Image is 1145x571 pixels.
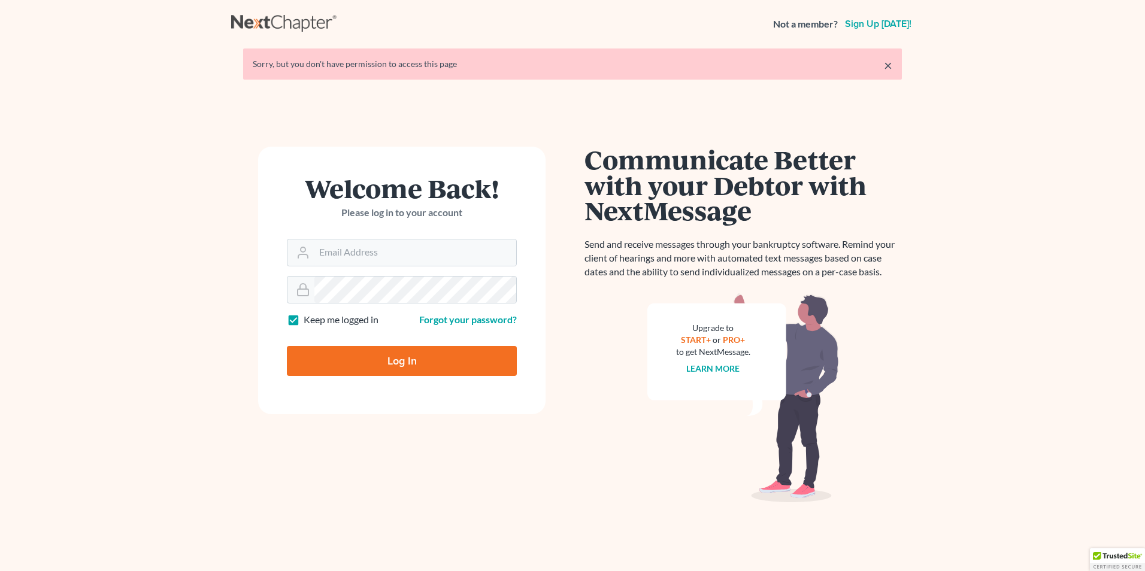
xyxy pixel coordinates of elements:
a: Sign up [DATE]! [843,19,914,29]
a: Forgot your password? [419,314,517,325]
div: TrustedSite Certified [1090,548,1145,571]
h1: Communicate Better with your Debtor with NextMessage [584,147,902,223]
a: Learn more [687,363,740,373]
p: Send and receive messages through your bankruptcy software. Remind your client of hearings and mo... [584,238,902,279]
h1: Welcome Back! [287,175,517,201]
label: Keep me logged in [304,313,378,327]
div: to get NextMessage. [676,346,750,358]
a: PRO+ [723,335,746,345]
strong: Not a member? [773,17,838,31]
a: START+ [681,335,711,345]
span: or [713,335,722,345]
div: Upgrade to [676,322,750,334]
input: Log In [287,346,517,376]
img: nextmessage_bg-59042aed3d76b12b5cd301f8e5b87938c9018125f34e5fa2b7a6b67550977c72.svg [647,293,839,503]
input: Email Address [314,239,516,266]
p: Please log in to your account [287,206,517,220]
a: × [884,58,892,72]
div: Sorry, but you don't have permission to access this page [253,58,892,70]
